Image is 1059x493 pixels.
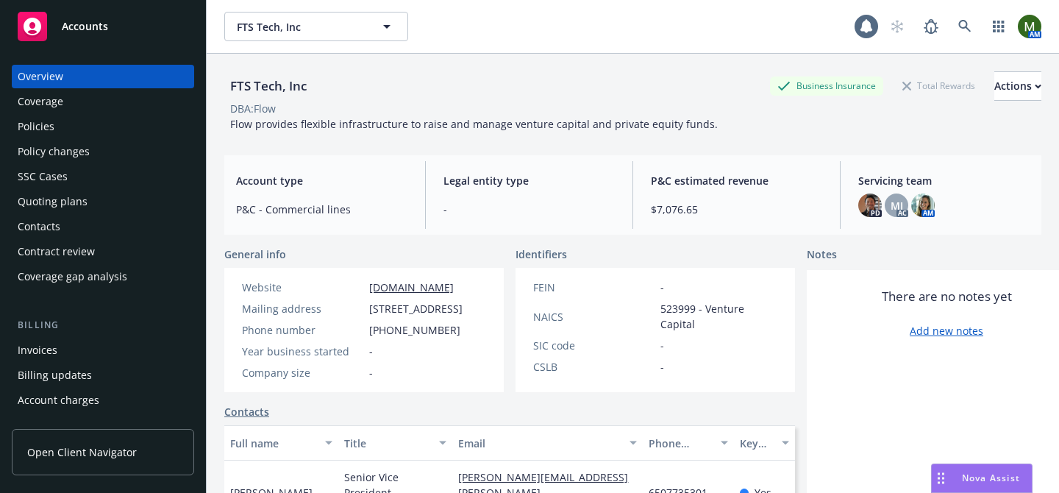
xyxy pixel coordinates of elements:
div: Installment plans [18,414,104,437]
span: - [443,202,615,217]
span: There are no notes yet [882,288,1012,305]
span: Servicing team [858,173,1030,188]
button: Nova Assist [931,464,1033,493]
a: Accounts [12,6,194,47]
div: Account charges [18,389,99,412]
span: - [660,338,664,353]
a: [DOMAIN_NAME] [369,280,454,294]
div: FTS Tech, Inc [224,77,313,96]
a: Coverage gap analysis [12,265,194,288]
img: photo [1018,15,1041,38]
div: Coverage gap analysis [18,265,127,288]
a: Search [950,12,980,41]
span: Open Client Navigator [27,444,137,460]
a: Start snowing [883,12,912,41]
a: Account charges [12,389,194,412]
a: Contacts [224,404,269,419]
span: Notes [807,246,837,264]
div: Email [458,436,621,451]
span: 523999 - Venture Capital [660,301,777,332]
button: Actions [994,71,1041,101]
div: Billing updates [18,363,92,387]
span: Accounts [62,21,108,32]
a: Contacts [12,215,194,238]
button: Phone number [643,425,734,461]
button: FTS Tech, Inc [224,12,408,41]
div: Full name [230,436,316,451]
div: Quoting plans [18,190,88,213]
div: Business Insurance [770,77,883,95]
div: Phone number [242,322,363,338]
span: Account type [236,173,407,188]
div: Total Rewards [895,77,983,95]
div: Mailing address [242,301,363,316]
span: Flow provides flexible infrastructure to raise and manage venture capital and private equity funds. [230,117,718,131]
div: Coverage [18,90,63,113]
div: CSLB [533,359,655,375]
button: Title [338,425,452,461]
button: Key contact [734,425,795,461]
div: Overview [18,65,63,88]
span: P&C - Commercial lines [236,202,407,217]
div: Phone number [649,436,712,451]
div: NAICS [533,309,655,324]
div: Company size [242,365,363,380]
div: Billing [12,318,194,333]
span: Identifiers [516,246,567,262]
span: - [660,280,664,295]
div: Title [344,436,430,451]
button: Full name [224,425,338,461]
a: Invoices [12,338,194,362]
a: Coverage [12,90,194,113]
div: Contacts [18,215,60,238]
div: Drag to move [932,464,950,492]
span: Nova Assist [962,472,1020,484]
a: Quoting plans [12,190,194,213]
a: Billing updates [12,363,194,387]
span: [STREET_ADDRESS] [369,301,463,316]
div: FEIN [533,280,655,295]
span: P&C estimated revenue [651,173,822,188]
div: Website [242,280,363,295]
div: SIC code [533,338,655,353]
span: - [660,359,664,375]
span: - [369,365,373,380]
button: Email [452,425,643,461]
div: DBA: Flow [230,101,276,116]
img: photo [911,194,935,217]
div: Contract review [18,240,95,263]
div: Key contact [740,436,773,451]
span: FTS Tech, Inc [237,19,364,35]
a: SSC Cases [12,165,194,188]
a: Installment plans [12,414,194,437]
span: MJ [891,198,903,213]
span: [PHONE_NUMBER] [369,322,460,338]
a: Add new notes [910,323,983,338]
a: Policy changes [12,140,194,163]
span: $7,076.65 [651,202,822,217]
div: Policy changes [18,140,90,163]
a: Policies [12,115,194,138]
div: SSC Cases [18,165,68,188]
div: Year business started [242,344,363,359]
span: General info [224,246,286,262]
div: Policies [18,115,54,138]
a: Switch app [984,12,1013,41]
div: Invoices [18,338,57,362]
a: Overview [12,65,194,88]
div: Actions [994,72,1041,100]
a: Report a Bug [916,12,946,41]
span: Legal entity type [443,173,615,188]
span: - [369,344,373,359]
img: photo [858,194,882,217]
a: Contract review [12,240,194,263]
